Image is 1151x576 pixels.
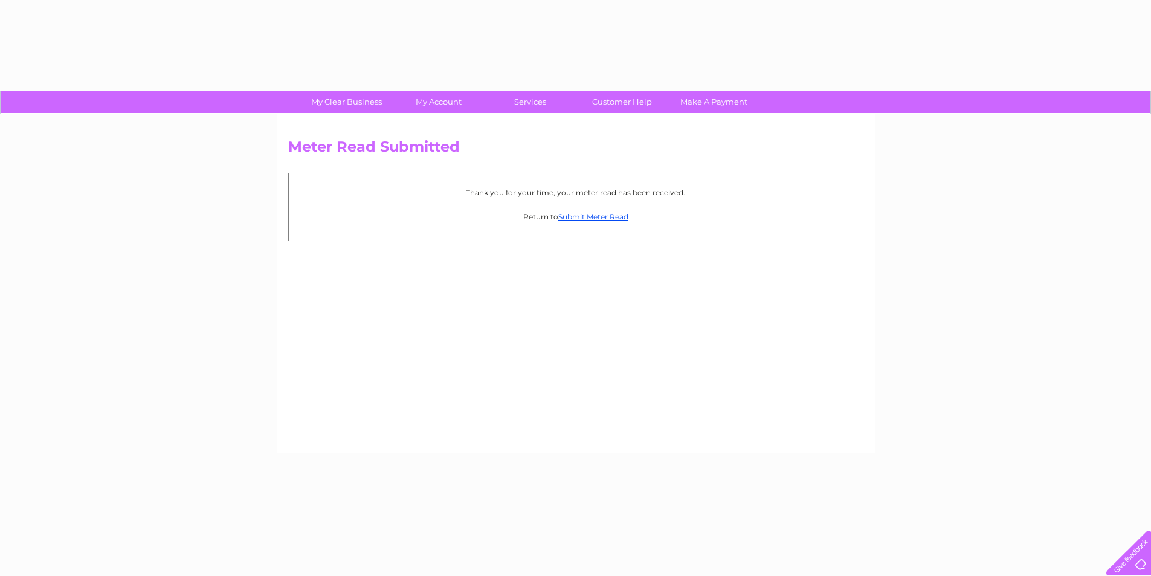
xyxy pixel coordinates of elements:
[572,91,672,113] a: Customer Help
[389,91,488,113] a: My Account
[558,212,628,221] a: Submit Meter Read
[664,91,764,113] a: Make A Payment
[288,138,863,161] h2: Meter Read Submitted
[295,187,857,198] p: Thank you for your time, your meter read has been received.
[295,211,857,222] p: Return to
[480,91,580,113] a: Services
[297,91,396,113] a: My Clear Business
